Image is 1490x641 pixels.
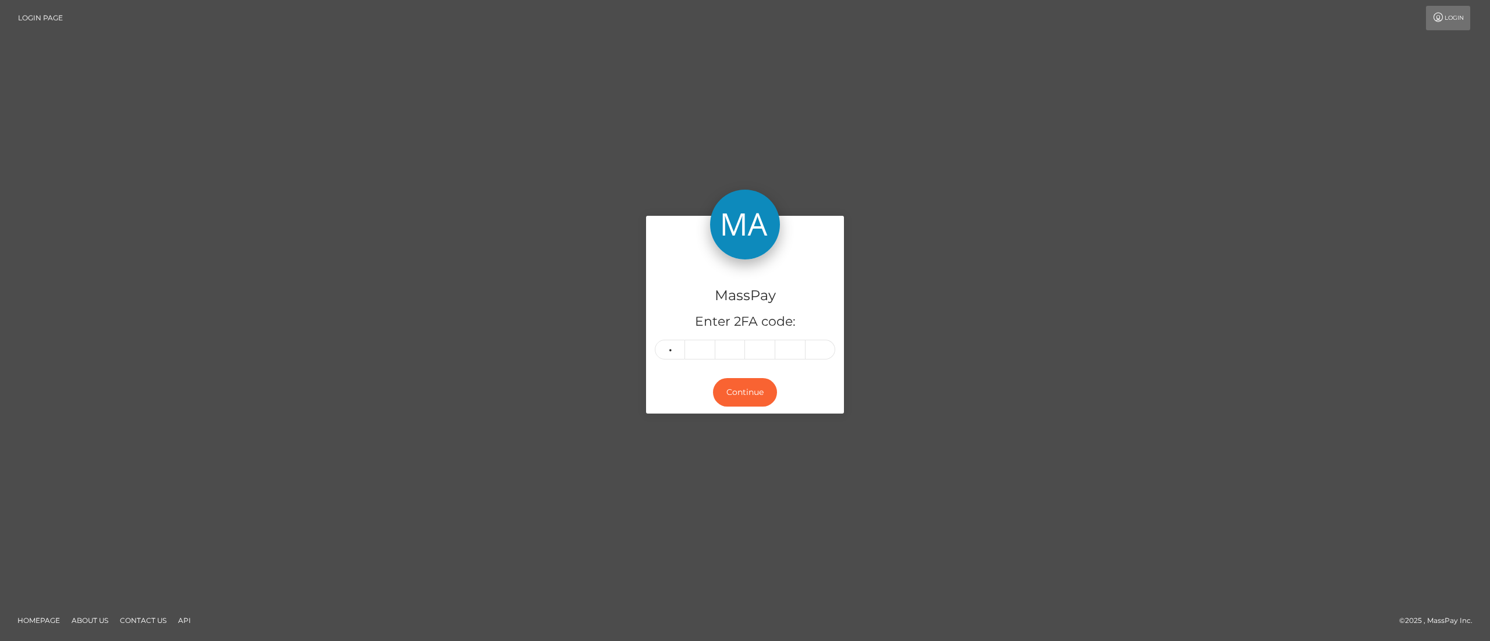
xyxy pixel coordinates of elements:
[713,378,777,407] button: Continue
[1426,6,1470,30] a: Login
[655,286,835,306] h4: MassPay
[115,611,171,629] a: Contact Us
[67,611,113,629] a: About Us
[13,611,65,629] a: Homepage
[173,611,196,629] a: API
[710,190,780,259] img: MassPay
[18,6,63,30] a: Login Page
[1399,614,1481,627] div: © 2025 , MassPay Inc.
[655,313,835,331] h5: Enter 2FA code:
